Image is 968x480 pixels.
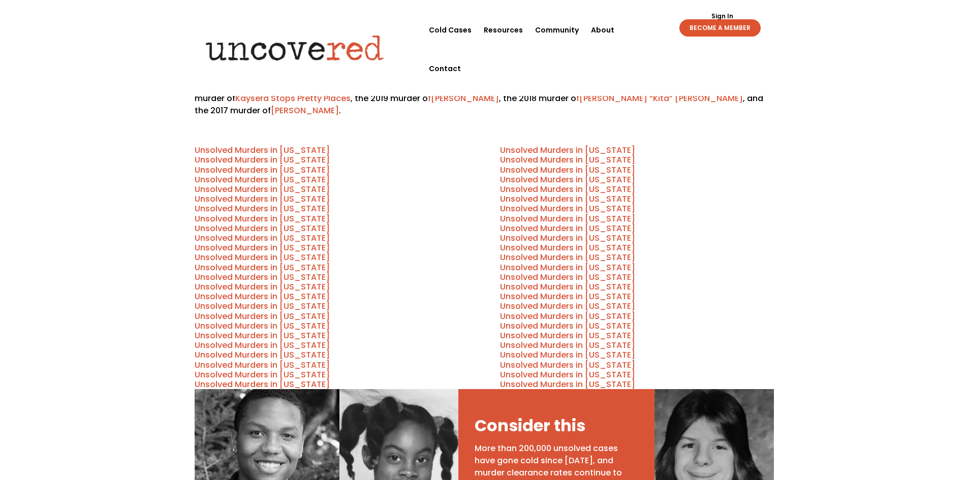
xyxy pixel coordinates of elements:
a: f [428,92,431,104]
a: Kaysera Stops Pretty Places [235,92,351,104]
a: Unsolved Murders in [US_STATE] [195,330,330,341]
h3: Consider this [475,414,635,442]
a: Unsolved Murders in [US_STATE] [195,222,330,234]
a: Unsolved Murders in [US_STATE] [195,242,330,253]
a: Unsolved Murders in [US_STATE] [195,164,330,176]
a: Unsolved Murders in [US_STATE] [195,203,330,214]
a: Unsolved Murders in [US_STATE] [500,271,635,283]
a: Unsolved Murders in [US_STATE] [500,339,635,351]
a: Unsolved Murders in [US_STATE] [500,291,635,302]
a: f [576,92,579,104]
a: BECOME A MEMBER [679,19,761,37]
a: Unsolved Murders in [US_STATE] [195,320,330,332]
a: Unsolved Murders in [US_STATE] [500,174,635,185]
a: Unsolved Murders in [US_STATE] [500,251,635,263]
a: Unsolved Murders in [US_STATE] [500,359,635,371]
a: Unsolved Murders in [US_STATE] [500,193,635,205]
a: Community [535,11,579,49]
a: Unsolved Murders in [US_STATE] [500,310,635,322]
a: Unsolved Murders in [US_STATE] [500,242,635,253]
a: Sign In [706,13,739,19]
a: Unsolved Murders in [US_STATE] [500,349,635,361]
a: Unsolved Murders in [US_STATE] [500,369,635,380]
a: Unsolved Murders in [US_STATE] [500,281,635,293]
a: [PERSON_NAME] [271,105,339,116]
a: Unsolved Murders in [US_STATE] [500,213,635,225]
a: Unsolved Murders in [US_STATE] [500,378,635,390]
a: Unsolved Murders in [US_STATE] [195,378,330,390]
a: Unsolved Murders in [US_STATE] [195,310,330,322]
a: Cold Cases [429,11,472,49]
a: Unsolved Murders in [US_STATE] [500,203,635,214]
a: Unsolved Murders in [US_STATE] [195,281,330,293]
a: Unsolved Murders in [US_STATE] [500,320,635,332]
a: About [591,11,614,49]
a: Unsolved Murders in [US_STATE] [195,154,330,166]
a: Unsolved Murders in [US_STATE] [195,174,330,185]
a: Unsolved Murders in [US_STATE] [500,330,635,341]
a: Unsolved Murders in [US_STATE] [195,271,330,283]
a: Unsolved Murders in [US_STATE] [500,154,635,166]
a: Unsolved Murders in [US_STATE] [500,183,635,195]
a: Unsolved Murders in [US_STATE] [195,359,330,371]
a: [PERSON_NAME] [431,92,499,104]
a: Unsolved Murders in [US_STATE] [195,213,330,225]
a: Unsolved Murders in [US_STATE] [195,183,330,195]
a: Unsolved Murders in [US_STATE] [195,339,330,351]
a: Resources [484,11,523,49]
a: Unsolved Murders in [US_STATE] [195,262,330,273]
a: Unsolved Murders in [US_STATE] [500,232,635,244]
a: Unsolved Murders in [US_STATE] [195,251,330,263]
a: Unsolved Murders in [US_STATE] [500,222,635,234]
a: Unsolved Murders in [US_STATE] [500,144,635,156]
a: Unsolved Murders in [US_STATE] [195,349,330,361]
a: Unsolved Murders in [US_STATE] [195,144,330,156]
a: Unsolved Murders in [US_STATE] [195,369,330,380]
a: Unsolved Murders in [US_STATE] [195,300,330,312]
img: Uncovered logo [197,28,393,68]
a: [PERSON_NAME] “Kita” [PERSON_NAME] [579,92,743,104]
a: Unsolved Murders in [US_STATE] [500,300,635,312]
a: Unsolved Murders in [US_STATE] [195,232,330,244]
a: Unsolved Murders in [US_STATE] [195,193,330,205]
a: Unsolved Murders in [US_STATE] [500,262,635,273]
a: Unsolved Murders in [US_STATE] [500,164,635,176]
a: Unsolved Murders in [US_STATE] [195,291,330,302]
a: Contact [429,49,461,88]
